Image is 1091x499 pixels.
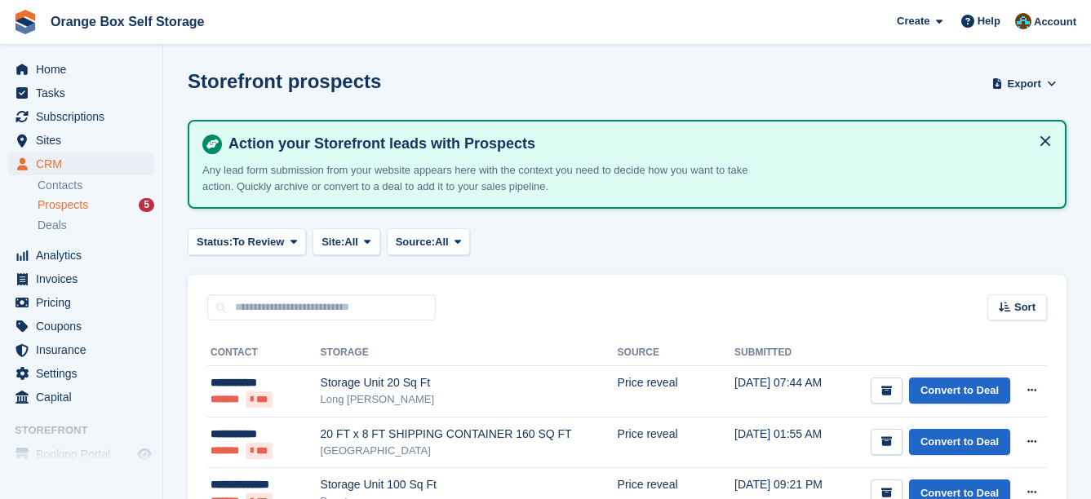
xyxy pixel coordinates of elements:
[233,234,284,250] span: To Review
[322,234,344,250] span: Site:
[36,244,134,267] span: Analytics
[988,70,1060,97] button: Export
[1034,14,1076,30] span: Account
[978,13,1000,29] span: Help
[8,82,154,104] a: menu
[36,386,134,408] span: Capital
[38,217,154,234] a: Deals
[36,267,134,290] span: Invoices
[139,198,154,212] div: 5
[36,443,134,466] span: Booking Portal
[313,228,380,255] button: Site: All
[909,429,1010,456] a: Convert to Deal
[38,197,154,214] a: Prospects 5
[36,82,134,104] span: Tasks
[1015,13,1031,29] img: Mike
[8,386,154,408] a: menu
[897,13,929,29] span: Create
[8,338,154,361] a: menu
[618,366,734,417] td: Price reveal
[44,8,211,35] a: Orange Box Self Storage
[321,426,618,443] div: 20 FT x 8 FT SHIPPING CONTAINER 160 SQ FT
[36,58,134,81] span: Home
[618,340,734,366] th: Source
[618,417,734,468] td: Price reveal
[36,129,134,152] span: Sites
[1014,299,1036,316] span: Sort
[734,366,839,417] td: [DATE] 07:44 AM
[36,315,134,338] span: Coupons
[8,58,154,81] a: menu
[321,340,618,366] th: Storage
[1008,76,1041,92] span: Export
[8,152,154,175] a: menu
[8,105,154,128] a: menu
[435,234,449,250] span: All
[202,162,774,194] p: Any lead form submission from your website appears here with the context you need to decide how y...
[8,362,154,385] a: menu
[188,70,381,92] h1: Storefront prospects
[135,444,154,464] a: Preview store
[8,443,154,466] a: menu
[8,315,154,338] a: menu
[344,234,358,250] span: All
[321,443,618,459] div: [GEOGRAPHIC_DATA]
[36,152,134,175] span: CRM
[222,135,1052,153] h4: Action your Storefront leads with Prospects
[8,244,154,267] a: menu
[734,417,839,468] td: [DATE] 01:55 AM
[734,340,839,366] th: Submitted
[15,422,162,439] span: Storefront
[387,228,471,255] button: Source: All
[8,291,154,314] a: menu
[38,178,154,193] a: Contacts
[207,340,321,366] th: Contact
[38,197,88,213] span: Prospects
[188,228,306,255] button: Status: To Review
[197,234,233,250] span: Status:
[13,10,38,34] img: stora-icon-8386f47178a22dfd0bd8f6a31ec36ba5ce8667c1dd55bd0f319d3a0aa187defe.svg
[8,129,154,152] a: menu
[36,291,134,314] span: Pricing
[321,476,618,493] div: Storage Unit 100 Sq Ft
[909,378,1010,404] a: Convert to Deal
[8,267,154,290] a: menu
[36,338,134,361] span: Insurance
[321,391,618,408] div: Long [PERSON_NAME]
[321,374,618,391] div: Storage Unit 20 Sq Ft
[36,362,134,385] span: Settings
[396,234,435,250] span: Source:
[38,218,67,233] span: Deals
[36,105,134,128] span: Subscriptions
